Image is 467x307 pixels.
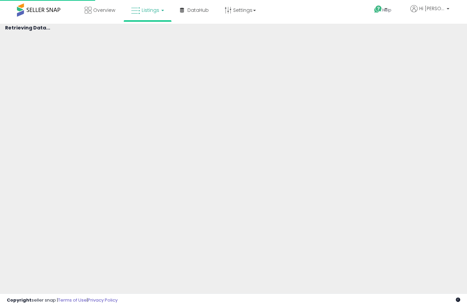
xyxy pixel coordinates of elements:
[58,297,87,303] a: Terms of Use
[7,297,32,303] strong: Copyright
[419,5,445,12] span: Hi [PERSON_NAME]
[382,7,391,13] span: Help
[187,7,209,14] span: DataHub
[7,297,118,304] div: seller snap | |
[142,7,159,14] span: Listings
[5,25,462,30] h4: Retrieving Data...
[374,5,382,14] i: Get Help
[88,297,118,303] a: Privacy Policy
[93,7,115,14] span: Overview
[410,5,449,20] a: Hi [PERSON_NAME]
